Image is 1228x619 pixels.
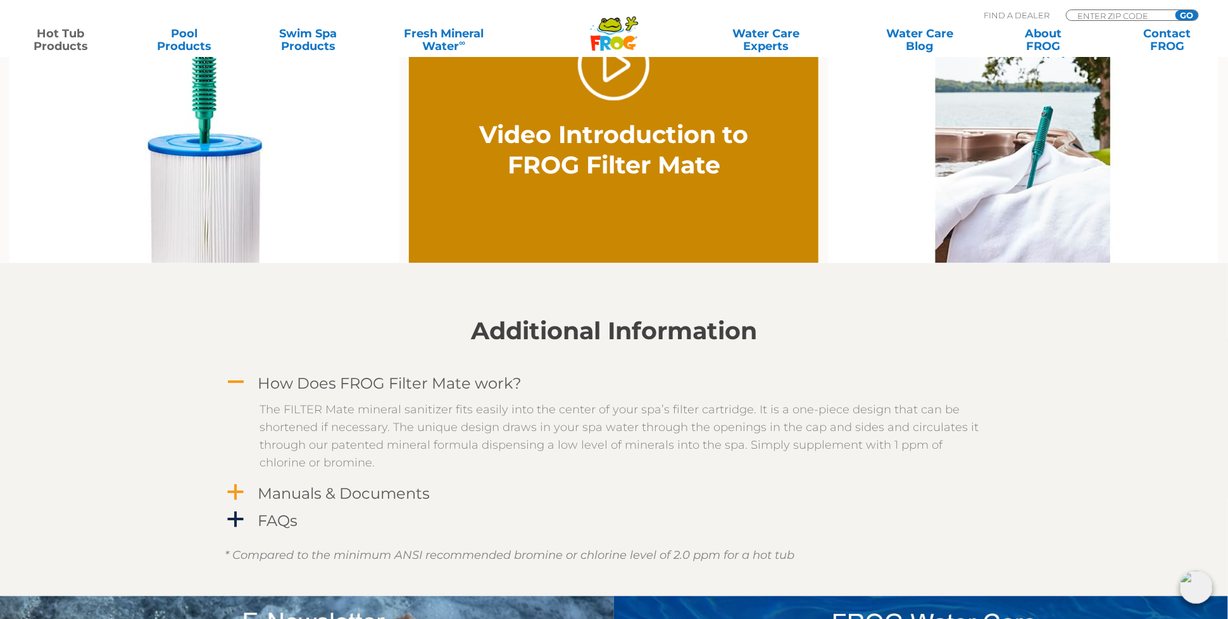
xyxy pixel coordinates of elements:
[225,549,794,563] em: * Compared to the minimum ANSI recommended bromine or chlorine level of 2.0 ppm for a hot tub
[225,372,1003,395] a: A How Does FROG Filter Mate work?
[258,485,430,503] h4: Manuals & Documents
[136,27,232,53] a: PoolProducts
[226,511,245,530] span: a
[1175,10,1198,20] input: GO
[226,373,245,392] span: A
[225,482,1003,506] a: a Manuals & Documents
[226,484,245,503] span: a
[470,120,757,180] h2: Video Introduction to FROG Filter Mate
[578,29,649,101] a: Play Video
[258,513,298,530] h4: FAQs
[258,375,522,392] h4: How Does FROG Filter Mate work?
[996,27,1092,53] a: AboutFROG
[872,27,968,53] a: Water CareBlog
[984,9,1049,21] p: Find A Dealer
[384,27,504,53] a: Fresh MineralWater∞
[260,401,987,472] p: The FILTER Mate mineral sanitizer fits easily into the center of your spa’s filter cartridge. It ...
[459,37,465,47] sup: ∞
[260,27,356,53] a: Swim SpaProducts
[1180,571,1213,604] img: openIcon
[1076,10,1162,21] input: Zip Code Form
[1119,27,1215,53] a: ContactFROG
[13,27,109,53] a: Hot TubProducts
[225,510,1003,533] a: a FAQs
[688,27,844,53] a: Water CareExperts
[225,317,1003,345] h2: Additional Information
